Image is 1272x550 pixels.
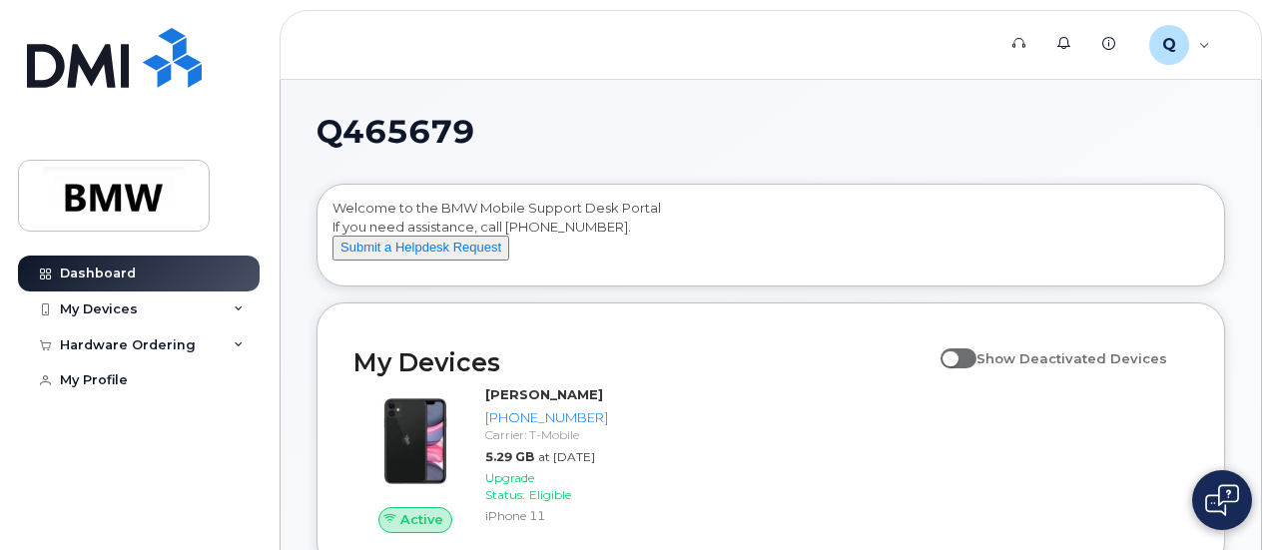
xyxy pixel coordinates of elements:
span: 5.29 GB [485,449,534,464]
img: iPhone_11.jpg [369,395,461,487]
span: Q465679 [317,117,474,147]
div: Welcome to the BMW Mobile Support Desk Portal If you need assistance, call [PHONE_NUMBER]. [332,199,1209,278]
span: at [DATE] [538,449,595,464]
strong: [PERSON_NAME] [485,386,603,402]
h2: My Devices [353,347,931,377]
button: Submit a Helpdesk Request [332,236,509,261]
img: Open chat [1205,484,1239,516]
span: Upgrade Status: [485,470,534,502]
div: Carrier: T-Mobile [485,426,608,443]
a: Submit a Helpdesk Request [332,239,509,255]
span: Show Deactivated Devices [976,350,1167,366]
a: Active[PERSON_NAME][PHONE_NUMBER]Carrier: T-Mobile5.29 GBat [DATE]Upgrade Status:EligibleiPhone 11 [353,385,616,532]
span: Active [400,510,443,529]
div: iPhone 11 [485,507,608,524]
div: [PHONE_NUMBER] [485,408,608,427]
input: Show Deactivated Devices [941,339,956,355]
span: Eligible [529,487,571,502]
